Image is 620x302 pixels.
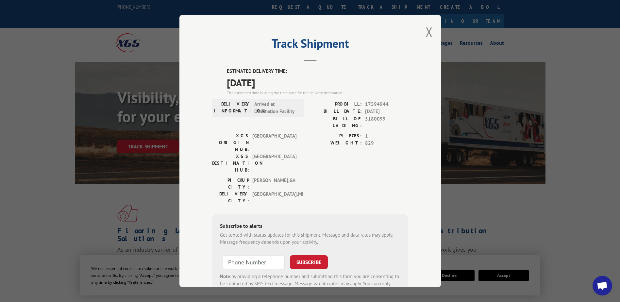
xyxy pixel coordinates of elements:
[214,101,251,115] label: DELIVERY INFORMATION:
[426,23,433,41] button: Close modal
[220,222,400,231] div: Subscribe to alerts
[290,255,328,269] button: SUBSCRIBE
[310,132,362,140] label: PIECES:
[252,132,296,153] span: [GEOGRAPHIC_DATA]
[220,231,400,246] div: Get texted with status updates for this shipment. Message and data rates may apply. Message frequ...
[212,153,249,174] label: XGS DESTINATION HUB:
[212,191,249,204] label: DELIVERY CITY:
[310,101,362,108] label: PROBILL:
[212,177,249,191] label: PICKUP CITY:
[227,90,408,96] div: The estimated time is using the time zone for the delivery destination.
[593,276,612,295] div: Open chat
[220,273,231,279] strong: Note:
[365,101,408,108] span: 17594944
[212,39,408,51] h2: Track Shipment
[252,191,296,204] span: [GEOGRAPHIC_DATA] , MI
[365,108,408,115] span: [DATE]
[220,273,400,295] div: by providing a telephone number and submitting this form you are consenting to be contacted by SM...
[223,255,285,269] input: Phone Number
[252,177,296,191] span: [PERSON_NAME] , GA
[252,153,296,174] span: [GEOGRAPHIC_DATA]
[212,132,249,153] label: XGS ORIGIN HUB:
[365,140,408,147] span: 829
[254,101,298,115] span: Arrived at Destination Facility
[227,75,408,90] span: [DATE]
[365,115,408,129] span: 5180099
[310,108,362,115] label: BILL DATE:
[227,68,408,75] label: ESTIMATED DELIVERY TIME:
[310,140,362,147] label: WEIGHT:
[365,132,408,140] span: 1
[310,115,362,129] label: BILL OF LADING:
